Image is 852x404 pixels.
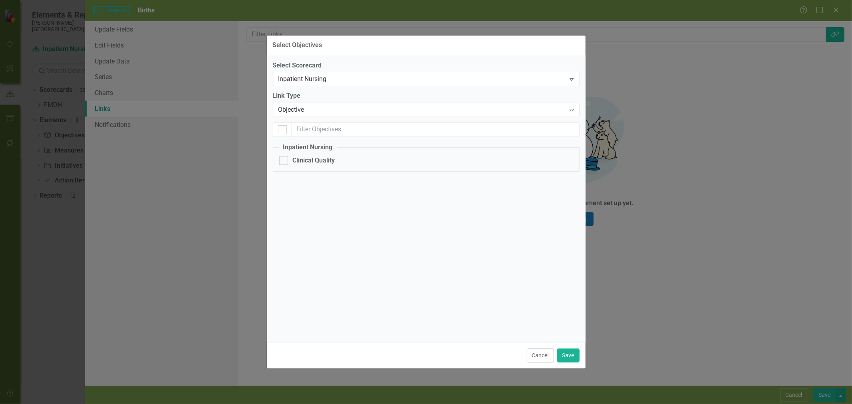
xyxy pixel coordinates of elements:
[279,143,337,152] legend: Inpatient Nursing
[527,349,554,362] button: Cancel
[292,122,580,137] input: Filter Objectives
[273,61,580,70] label: Select Scorecard
[557,349,580,362] button: Save
[273,91,580,101] label: Link Type
[273,42,322,49] div: Select Objectives
[278,105,566,115] div: Objective
[278,75,566,84] div: Inpatient Nursing
[293,156,335,165] div: Clinical Quality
